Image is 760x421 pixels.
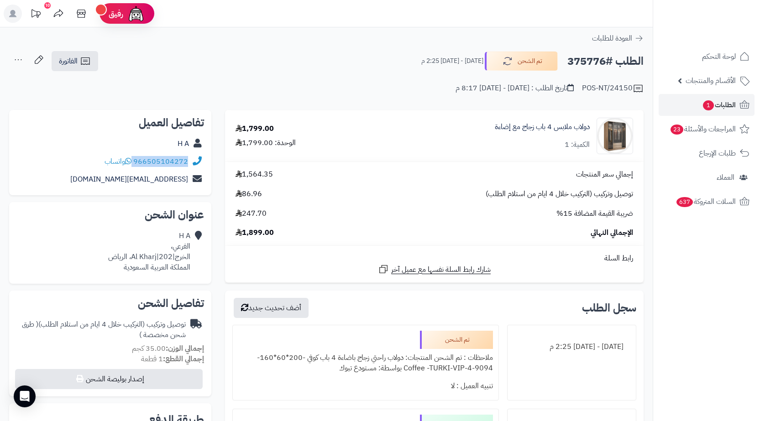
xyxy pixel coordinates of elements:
span: الفاتورة [59,56,78,67]
span: 23 [671,125,683,135]
span: 1,899.00 [236,228,274,238]
span: طلبات الإرجاع [699,147,736,160]
span: شارك رابط السلة نفسها مع عميل آخر [391,265,491,275]
a: 966505104272 [133,156,188,167]
div: الكمية: 1 [565,140,590,150]
a: طلبات الإرجاع [659,142,755,164]
a: دولاب ملابس 4 باب زجاج مع إضاءة [495,122,590,132]
div: POS-NT/24150 [582,83,644,94]
div: [DATE] - [DATE] 2:25 م [513,338,630,356]
h2: تفاصيل العميل [16,117,204,128]
div: تاريخ الطلب : [DATE] - [DATE] 8:17 م [456,83,574,94]
a: المراجعات والأسئلة23 [659,118,755,140]
div: تنبيه العميل : لا [238,377,493,395]
span: العملاء [717,171,734,184]
strong: إجمالي القطع: [163,353,204,364]
span: 247.70 [236,208,267,219]
img: ai-face.png [127,5,145,23]
span: الإجمالي النهائي [591,228,633,238]
span: رفيق [109,8,123,19]
h3: سجل الطلب [582,302,636,313]
span: ضريبة القيمة المضافة 15% [556,208,633,219]
div: ملاحظات : تم الشحن المنتجات: دولاب راحتي زجاج باضاءة 4 باب كوفي -200*60*160- Coffee -TURKI-VIP-4-... [238,349,493,377]
a: [EMAIL_ADDRESS][DOMAIN_NAME] [70,174,188,185]
a: لوحة التحكم [659,46,755,68]
h2: الطلب #375776 [567,52,644,71]
span: لوحة التحكم [702,50,736,63]
span: ( طرق شحن مخصصة ) [22,319,186,340]
span: 637 [676,197,693,207]
div: توصيل وتركيب (التركيب خلال 4 ايام من استلام الطلب) [16,319,186,340]
span: السلات المتروكة [676,195,736,208]
div: الوحدة: 1,799.00 [236,138,296,148]
button: إصدار بوليصة الشحن [15,369,203,389]
button: تم الشحن [485,52,558,71]
small: 1 قطعة [141,353,204,364]
a: واتساب [105,156,131,167]
a: H A [178,138,189,149]
span: الأقسام والمنتجات [686,74,736,87]
span: 86.96 [236,189,262,199]
div: رابط السلة [229,253,640,264]
div: تم الشحن [420,331,493,349]
div: H A الفرعي، الخرج|Al Kharj|202، الرياض المملكة العربية السعودية [108,231,190,272]
span: 1,564.35 [236,169,273,180]
span: توصيل وتركيب (التركيب خلال 4 ايام من استلام الطلب) [486,189,633,199]
h2: تفاصيل الشحن [16,298,204,309]
a: العملاء [659,166,755,188]
a: الطلبات1 [659,94,755,116]
span: 1 [703,100,714,110]
img: 1742132386-110103010021.1-90x90.jpg [597,118,633,154]
button: أضف تحديث جديد [234,298,309,318]
a: الفاتورة [52,51,98,71]
a: شارك رابط السلة نفسها مع عميل آخر [378,264,491,275]
div: 1,799.00 [236,124,274,134]
span: العودة للطلبات [592,33,632,44]
a: العودة للطلبات [592,33,644,44]
strong: إجمالي الوزن: [166,343,204,354]
div: 10 [44,2,51,9]
a: السلات المتروكة637 [659,191,755,213]
span: الطلبات [702,99,736,111]
a: تحديثات المنصة [24,5,47,25]
span: إجمالي سعر المنتجات [576,169,633,180]
small: 35.00 كجم [132,343,204,354]
div: Open Intercom Messenger [14,385,36,407]
span: المراجعات والأسئلة [670,123,736,135]
h2: عنوان الشحن [16,209,204,220]
small: [DATE] - [DATE] 2:25 م [421,57,483,66]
